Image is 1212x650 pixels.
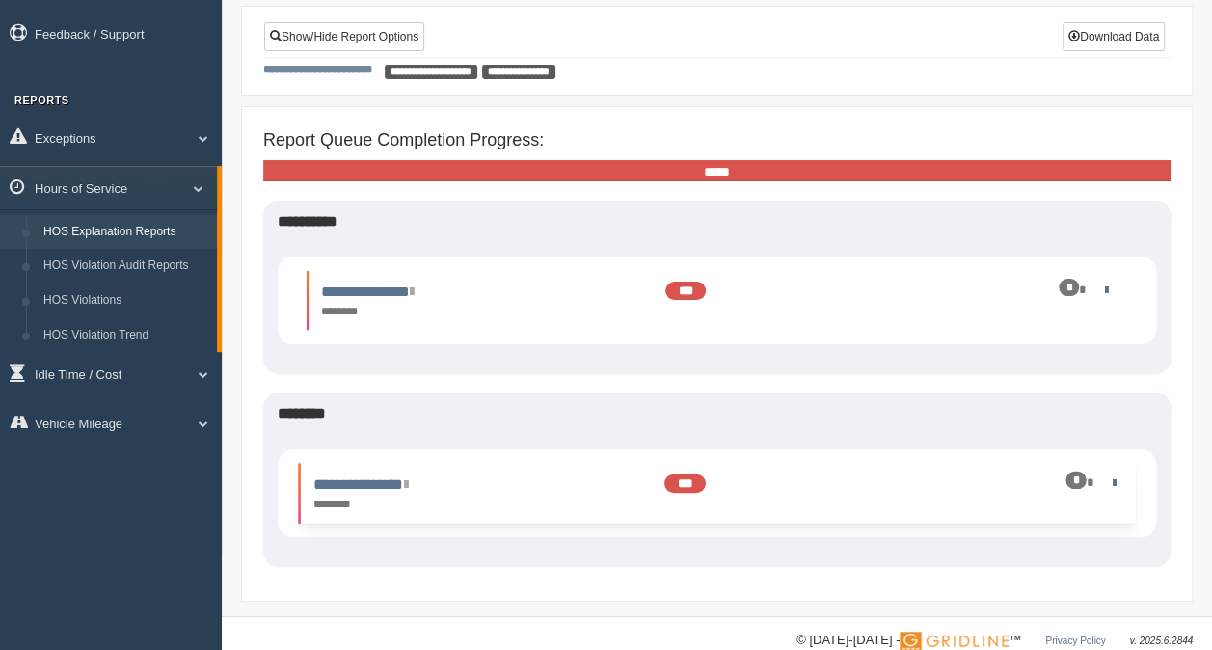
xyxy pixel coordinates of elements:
[298,463,1135,523] li: Expand
[263,131,1171,150] h4: Report Queue Completion Progress:
[264,22,424,51] a: Show/Hide Report Options
[35,318,217,353] a: HOS Violation Trend
[35,215,217,250] a: HOS Explanation Reports
[35,249,217,284] a: HOS Violation Audit Reports
[1045,636,1105,646] a: Privacy Policy
[1130,636,1193,646] span: v. 2025.6.2844
[307,271,1127,330] li: Expand
[1063,22,1165,51] button: Download Data
[35,284,217,318] a: HOS Violations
